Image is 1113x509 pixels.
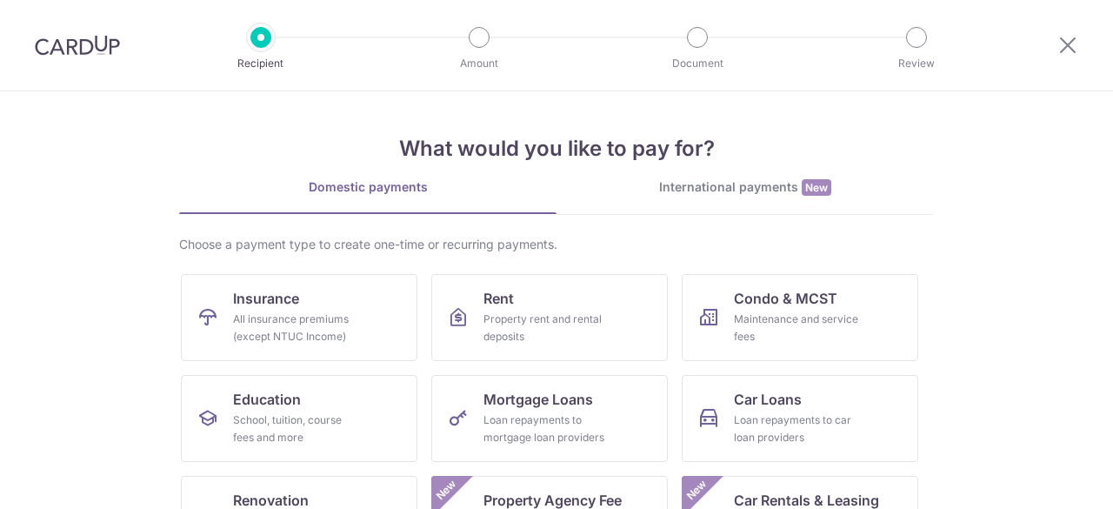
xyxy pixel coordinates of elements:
div: Choose a payment type to create one-time or recurring payments. [179,236,934,253]
p: Recipient [197,55,325,72]
span: Education [233,389,301,410]
a: Condo & MCSTMaintenance and service fees [682,274,918,361]
a: RentProperty rent and rental deposits [431,274,668,361]
div: International payments [556,178,934,197]
span: New [432,476,461,505]
a: InsuranceAll insurance premiums (except NTUC Income) [181,274,417,361]
div: All insurance premiums (except NTUC Income) [233,311,358,345]
img: CardUp [35,35,120,56]
p: Amount [415,55,543,72]
span: New [683,476,711,505]
h4: What would you like to pay for? [179,133,934,164]
p: Document [633,55,762,72]
div: Loan repayments to mortgage loan providers [483,412,609,446]
span: Insurance [233,288,299,309]
a: Mortgage LoansLoan repayments to mortgage loan providers [431,375,668,462]
a: EducationSchool, tuition, course fees and more [181,375,417,462]
a: Car LoansLoan repayments to car loan providers [682,375,918,462]
span: Rent [483,288,514,309]
div: Domestic payments [179,178,556,196]
div: Loan repayments to car loan providers [734,412,859,446]
span: Mortgage Loans [483,389,593,410]
span: New [802,179,831,196]
span: Car Loans [734,389,802,410]
p: Review [852,55,981,72]
div: Maintenance and service fees [734,311,859,345]
div: School, tuition, course fees and more [233,412,358,446]
span: Condo & MCST [734,288,837,309]
div: Property rent and rental deposits [483,311,609,345]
